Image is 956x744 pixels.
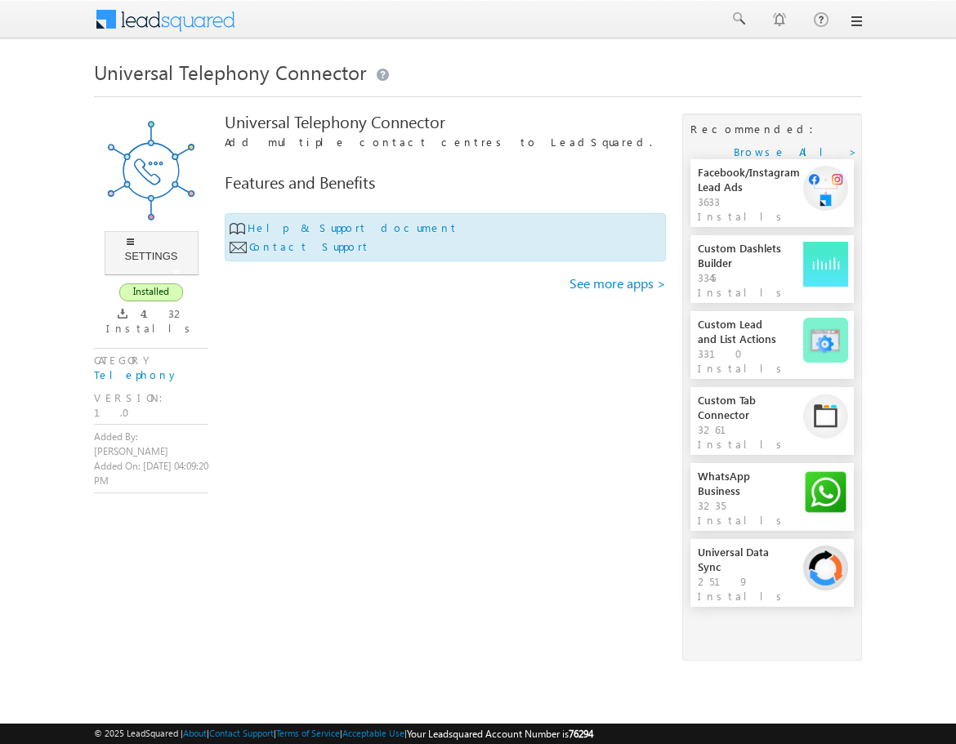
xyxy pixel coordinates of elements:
[342,728,404,738] a: Acceptable Use
[803,242,848,287] img: connector Image
[119,283,183,301] span: Installed
[698,498,784,528] div: 3235 Installs
[94,59,366,85] span: Universal Telephony Connector
[94,390,208,405] div: VERSION:
[569,728,593,740] span: 76294
[698,317,784,346] div: Custom Lead and List Actions
[183,728,207,738] a: About
[690,122,771,145] div: Recommended:
[698,270,784,300] div: 3345 Installs
[570,276,666,291] a: See more apps >
[248,221,458,234] a: Help & Support document
[698,545,784,574] div: Universal Data Sync
[803,166,848,211] img: connector Image
[94,405,208,420] div: 1.0
[94,459,208,488] label: Added On: [DATE] 04:09:20 PM
[407,728,593,740] span: Your Leadsquared Account Number is
[94,368,179,381] a: Telephony
[698,469,784,498] div: WhatsApp Business
[698,346,784,376] div: 3310 Installs
[803,470,848,515] img: connector Image
[698,393,784,422] div: Custom Tab Connector
[698,422,784,452] div: 3261 Installs
[94,114,208,228] img: connector-image
[225,134,666,149] p: Add multiple contact centres to LeadSquared.
[803,394,847,439] img: connector Image
[698,165,784,194] div: Facebook/Instagram Lead Ads
[225,174,666,189] div: Features and Benefits
[698,241,784,270] div: Custom Dashlets Builder
[225,114,666,128] div: Universal Telephony Connector
[698,574,784,604] div: 2519 Installs
[106,306,196,335] span: 4132 Installs
[94,726,593,742] span: © 2025 LeadSquared | | | | |
[209,728,274,738] a: Contact Support
[276,728,340,738] a: Terms of Service
[249,239,370,253] a: Contact Support
[734,145,854,159] a: Browse All >
[698,194,784,224] div: 3633 Installs
[94,353,208,368] div: CATEGORY
[803,546,848,590] img: connector Image
[803,318,848,363] img: connector Image
[105,231,199,275] button: SETTINGS
[94,430,208,459] label: Added By: [PERSON_NAME]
